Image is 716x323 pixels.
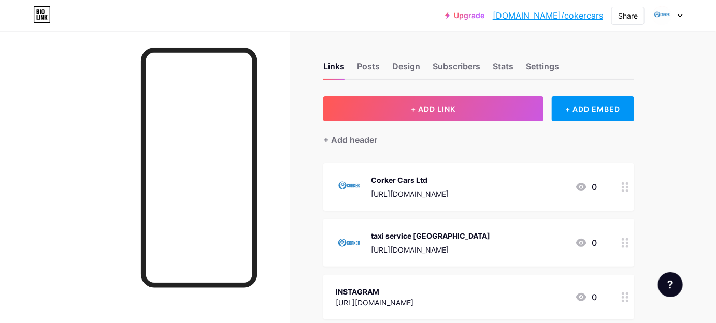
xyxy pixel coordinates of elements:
div: 0 [575,181,597,193]
div: INSTAGRAM [336,286,413,297]
div: Design [392,60,420,79]
div: 0 [575,291,597,303]
span: + ADD LINK [411,105,455,113]
div: Posts [357,60,380,79]
div: Share [618,10,638,21]
div: [URL][DOMAIN_NAME] [336,297,413,308]
div: [URL][DOMAIN_NAME] [371,244,490,255]
a: Upgrade [445,11,484,20]
button: + ADD LINK [323,96,543,121]
div: + ADD EMBED [552,96,634,121]
div: + Add header [323,134,377,146]
div: Settings [526,60,559,79]
img: cokercars [652,6,672,25]
div: Corker Cars Ltd [371,174,449,185]
div: Stats [493,60,513,79]
img: Corker Cars Ltd [336,173,363,200]
div: 0 [575,237,597,249]
div: Links [323,60,345,79]
img: taxi service st albans [336,229,363,256]
div: taxi service [GEOGRAPHIC_DATA] [371,230,490,241]
div: Subscribers [433,60,480,79]
div: [URL][DOMAIN_NAME] [371,188,449,199]
a: [DOMAIN_NAME]/cokercars [493,9,603,22]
